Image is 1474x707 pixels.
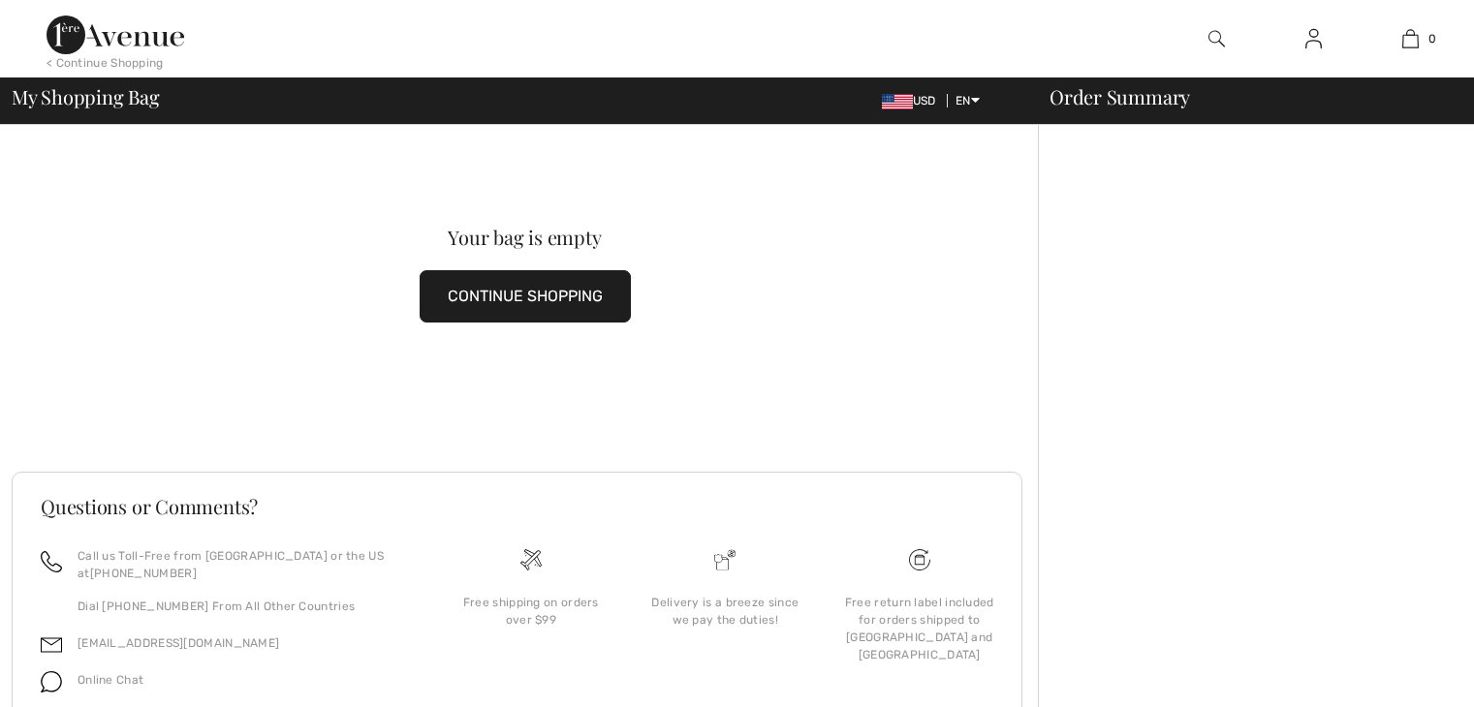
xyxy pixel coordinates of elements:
[450,594,612,629] div: Free shipping on orders over $99
[63,228,987,247] div: Your bag is empty
[714,549,736,570] img: Delivery is a breeze since we pay the duties!
[41,551,62,572] img: call
[78,673,143,687] span: Online Chat
[41,634,62,656] img: email
[78,547,411,582] p: Call us Toll-Free from [GEOGRAPHIC_DATA] or the US at
[47,54,164,72] div: < Continue Shopping
[41,497,993,516] h3: Questions or Comments?
[78,636,279,650] a: [EMAIL_ADDRESS][DOMAIN_NAME]
[1402,27,1419,50] img: My Bag
[47,15,184,54] img: 1ère Avenue
[1208,27,1225,50] img: search the website
[78,598,411,615] p: Dial [PHONE_NUMBER] From All Other Countries
[643,594,806,629] div: Delivery is a breeze since we pay the duties!
[1305,27,1322,50] img: My Info
[1428,30,1436,47] span: 0
[882,94,913,109] img: US Dollar
[1290,27,1337,51] a: Sign In
[12,87,160,107] span: My Shopping Bag
[909,549,930,570] img: Free shipping on orders over $99
[90,567,197,580] a: [PHONE_NUMBER]
[520,549,542,570] img: Free shipping on orders over $99
[1363,27,1458,50] a: 0
[420,270,631,323] button: CONTINUE SHOPPING
[838,594,1001,663] div: Free return label included for orders shipped to [GEOGRAPHIC_DATA] and [GEOGRAPHIC_DATA]
[882,94,944,108] span: USD
[1026,87,1462,107] div: Order Summary
[41,671,62,692] img: chat
[956,94,980,108] span: EN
